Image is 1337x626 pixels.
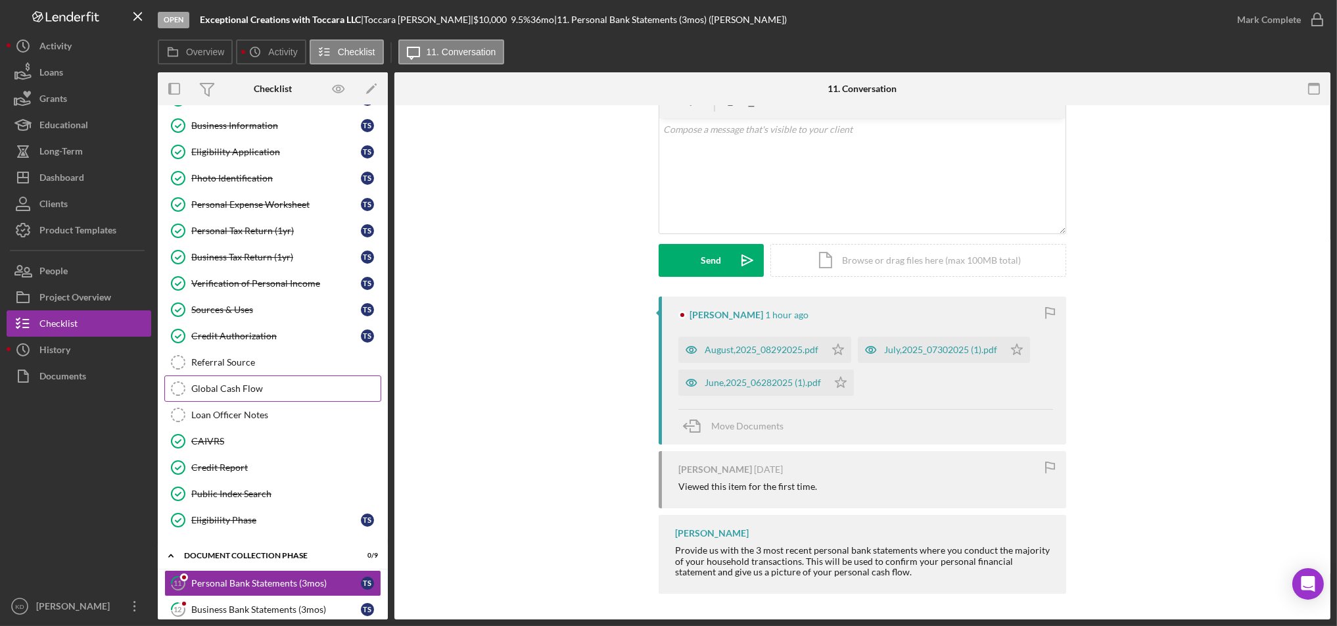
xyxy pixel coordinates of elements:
[7,217,151,243] button: Product Templates
[7,284,151,310] button: Project Overview
[701,244,722,277] div: Send
[675,545,1053,577] div: Provide us with the 3 most recent personal bank statements where you conduct the majority of your...
[39,363,86,393] div: Documents
[361,198,374,211] div: T S
[39,59,63,89] div: Loans
[705,345,818,355] div: August,2025_08292025.pdf
[7,138,151,164] button: Long-Term
[164,570,381,596] a: 11Personal Bank Statements (3mos)TS
[659,244,764,277] button: Send
[15,603,24,610] text: KD
[39,164,84,194] div: Dashboard
[7,258,151,284] button: People
[191,357,381,368] div: Referral Source
[678,337,851,363] button: August,2025_08292025.pdf
[7,59,151,85] button: Loans
[361,277,374,290] div: T S
[678,464,752,475] div: [PERSON_NAME]
[354,552,378,560] div: 0 / 9
[191,383,381,394] div: Global Cash Flow
[361,329,374,343] div: T S
[33,593,118,623] div: [PERSON_NAME]
[361,251,374,264] div: T S
[754,464,783,475] time: 2025-08-28 18:42
[1292,568,1324,600] div: Open Intercom Messenger
[858,337,1030,363] button: July,2025_07302025 (1).pdf
[884,345,997,355] div: July,2025_07302025 (1).pdf
[361,514,374,527] div: T S
[39,337,70,366] div: History
[361,577,374,590] div: T S
[39,33,72,62] div: Activity
[164,165,381,191] a: Photo IdentificationTS
[164,323,381,349] a: Credit AuthorizationTS
[7,337,151,363] button: History
[511,14,530,25] div: 9.5 %
[678,370,854,396] button: June,2025_06282025 (1).pdf
[164,402,381,428] a: Loan Officer Notes
[39,138,83,168] div: Long-Term
[427,47,496,57] label: 11. Conversation
[164,218,381,244] a: Personal Tax Return (1yr)TS
[554,14,787,25] div: | 11. Personal Bank Statements (3mos) ([PERSON_NAME])
[7,112,151,138] button: Educational
[39,85,67,115] div: Grants
[191,304,361,315] div: Sources & Uses
[191,515,361,525] div: Eligibility Phase
[191,199,361,210] div: Personal Expense Worksheet
[191,331,361,341] div: Credit Authorization
[186,47,224,57] label: Overview
[164,596,381,623] a: 12Business Bank Statements (3mos)TS
[39,258,68,287] div: People
[530,14,554,25] div: 36 mo
[174,579,182,587] tspan: 11
[39,112,88,141] div: Educational
[174,605,182,614] tspan: 12
[164,349,381,375] a: Referral Source
[678,481,817,492] div: Viewed this item for the first time.
[1224,7,1330,33] button: Mark Complete
[7,33,151,59] button: Activity
[191,436,381,446] div: CAIVRS
[39,284,111,314] div: Project Overview
[164,244,381,270] a: Business Tax Return (1yr)TS
[828,84,897,94] div: 11. Conversation
[7,593,151,619] button: KD[PERSON_NAME]
[361,145,374,158] div: T S
[158,39,233,64] button: Overview
[164,375,381,402] a: Global Cash Flow
[361,172,374,185] div: T S
[7,85,151,112] button: Grants
[164,112,381,139] a: Business InformationTS
[39,217,116,247] div: Product Templates
[236,39,306,64] button: Activity
[361,603,374,616] div: T S
[1237,7,1301,33] div: Mark Complete
[678,410,797,443] button: Move Documents
[164,507,381,533] a: Eligibility PhaseTS
[7,191,151,217] button: Clients
[765,310,809,320] time: 2025-09-03 16:16
[361,224,374,237] div: T S
[191,226,361,236] div: Personal Tax Return (1yr)
[361,303,374,316] div: T S
[184,552,345,560] div: Document Collection Phase
[200,14,364,25] div: |
[191,604,361,615] div: Business Bank Statements (3mos)
[268,47,297,57] label: Activity
[7,310,151,337] button: Checklist
[7,164,151,191] a: Dashboard
[164,139,381,165] a: Eligibility ApplicationTS
[164,428,381,454] a: CAIVRS
[164,481,381,507] a: Public Index Search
